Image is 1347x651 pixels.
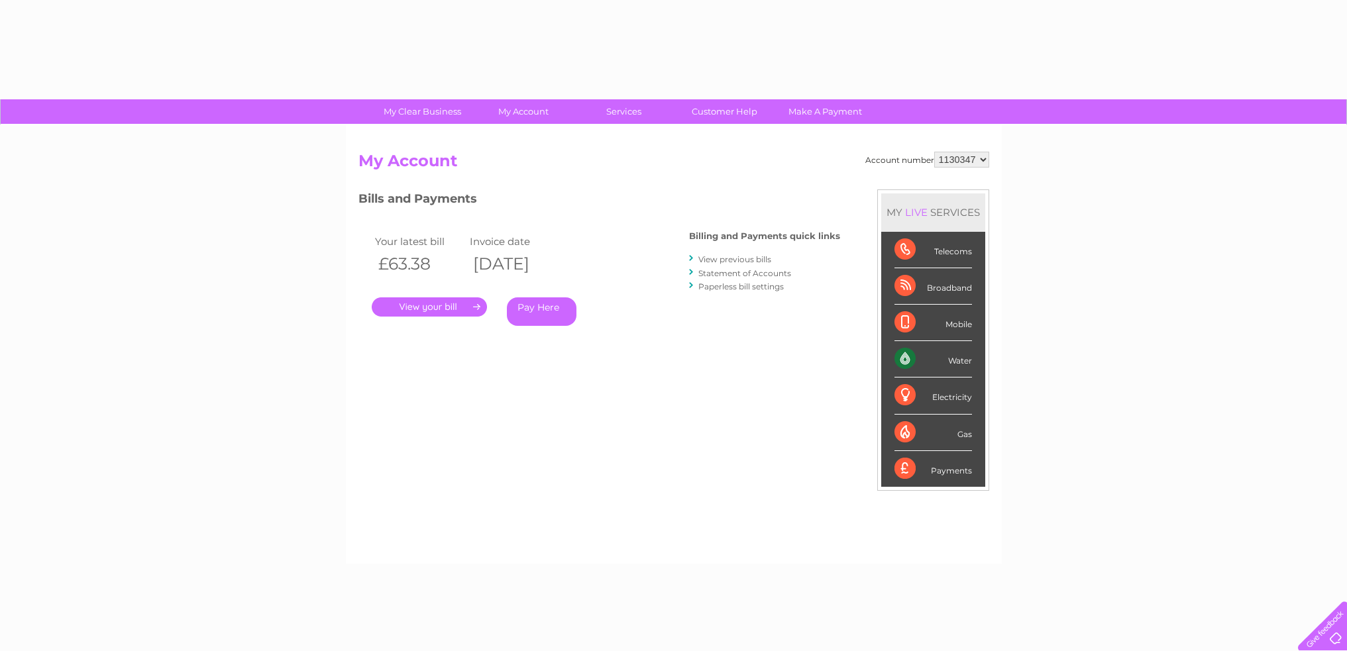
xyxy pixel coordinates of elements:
[372,297,487,317] a: .
[894,377,972,414] div: Electricity
[670,99,779,124] a: Customer Help
[372,250,467,277] th: £63.38
[894,415,972,451] div: Gas
[372,232,467,250] td: Your latest bill
[507,297,576,326] a: Pay Here
[569,99,678,124] a: Services
[865,152,989,168] div: Account number
[771,99,880,124] a: Make A Payment
[894,305,972,341] div: Mobile
[881,193,985,231] div: MY SERVICES
[468,99,578,124] a: My Account
[466,250,562,277] th: [DATE]
[689,231,840,241] h4: Billing and Payments quick links
[698,268,791,278] a: Statement of Accounts
[466,232,562,250] td: Invoice date
[358,152,989,177] h2: My Account
[894,341,972,377] div: Water
[368,99,477,124] a: My Clear Business
[698,281,784,291] a: Paperless bill settings
[894,451,972,487] div: Payments
[902,206,930,219] div: LIVE
[894,268,972,305] div: Broadband
[894,232,972,268] div: Telecoms
[358,189,840,213] h3: Bills and Payments
[698,254,771,264] a: View previous bills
